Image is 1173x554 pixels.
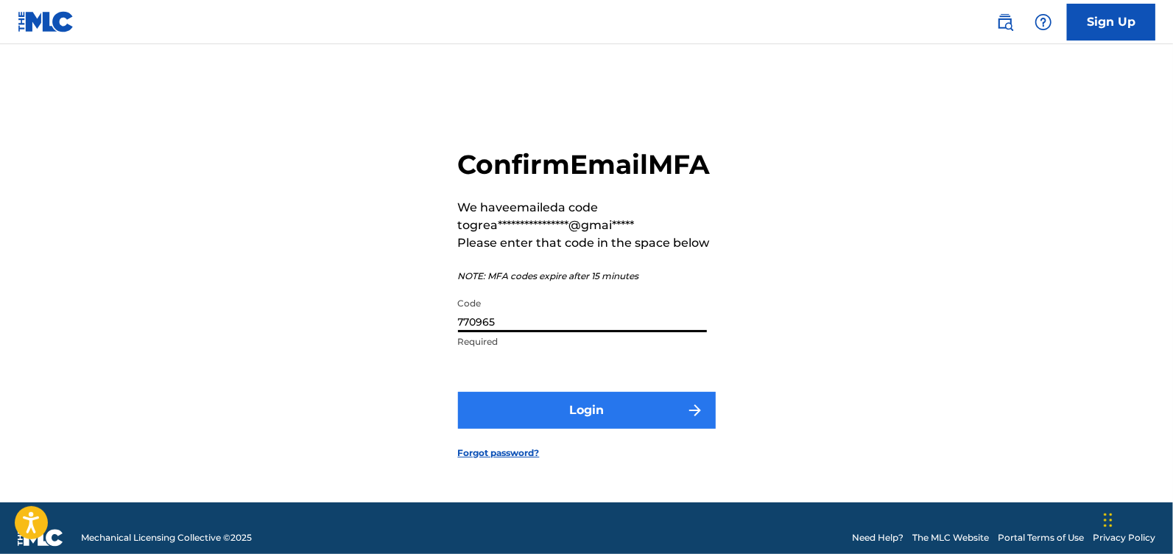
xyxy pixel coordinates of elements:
img: search [996,13,1014,31]
a: Portal Terms of Use [998,531,1084,544]
a: Public Search [990,7,1020,37]
img: logo [18,529,63,547]
h2: Confirm Email MFA [458,148,716,181]
a: Sign Up [1067,4,1155,41]
a: Need Help? [852,531,903,544]
p: NOTE: MFA codes expire after 15 minutes [458,270,716,283]
span: Mechanical Licensing Collective © 2025 [81,531,252,544]
img: f7272a7cc735f4ea7f67.svg [686,402,704,419]
div: Drag [1104,498,1113,542]
a: Privacy Policy [1093,531,1155,544]
img: help [1035,13,1052,31]
iframe: Chat Widget [1099,483,1173,554]
a: The MLC Website [912,531,989,544]
button: Login [458,392,716,429]
p: Please enter that code in the space below [458,234,716,252]
a: Forgot password? [458,446,540,460]
p: Required [458,335,707,348]
img: MLC Logo [18,11,74,32]
div: Help [1029,7,1058,37]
